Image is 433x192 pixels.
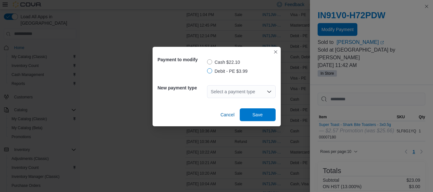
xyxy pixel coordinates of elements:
[207,58,240,66] label: Cash $22.10
[158,81,206,94] h5: New payment type
[221,112,235,118] span: Cancel
[207,67,248,75] label: Debit - PE $3.99
[211,88,212,96] input: Accessible screen reader label
[218,108,237,121] button: Cancel
[240,108,276,121] button: Save
[267,89,272,94] button: Open list of options
[253,112,263,118] span: Save
[272,48,279,56] button: Closes this modal window
[158,53,206,66] h5: Payment to modify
